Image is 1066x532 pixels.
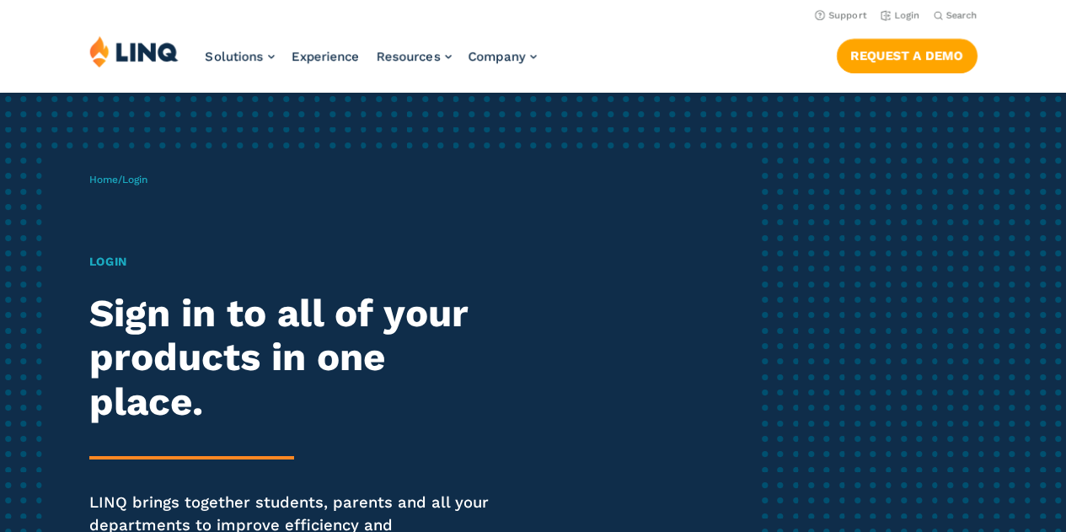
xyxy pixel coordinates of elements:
span: / [89,174,147,185]
span: Resources [377,49,441,64]
a: Login [881,10,920,21]
span: Login [122,174,147,185]
span: Solutions [206,49,264,64]
img: LINQ | K‑12 Software [89,35,179,67]
button: Open Search Bar [934,9,978,22]
a: Support [815,10,867,21]
h1: Login [89,253,500,271]
nav: Button Navigation [837,35,978,73]
a: Home [89,174,118,185]
a: Company [469,49,537,64]
span: Search [946,10,978,21]
nav: Primary Navigation [206,35,537,91]
span: Company [469,49,526,64]
a: Resources [377,49,452,64]
a: Experience [292,49,360,64]
h2: Sign in to all of your products in one place. [89,292,500,425]
a: Request a Demo [837,39,978,73]
a: Solutions [206,49,275,64]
